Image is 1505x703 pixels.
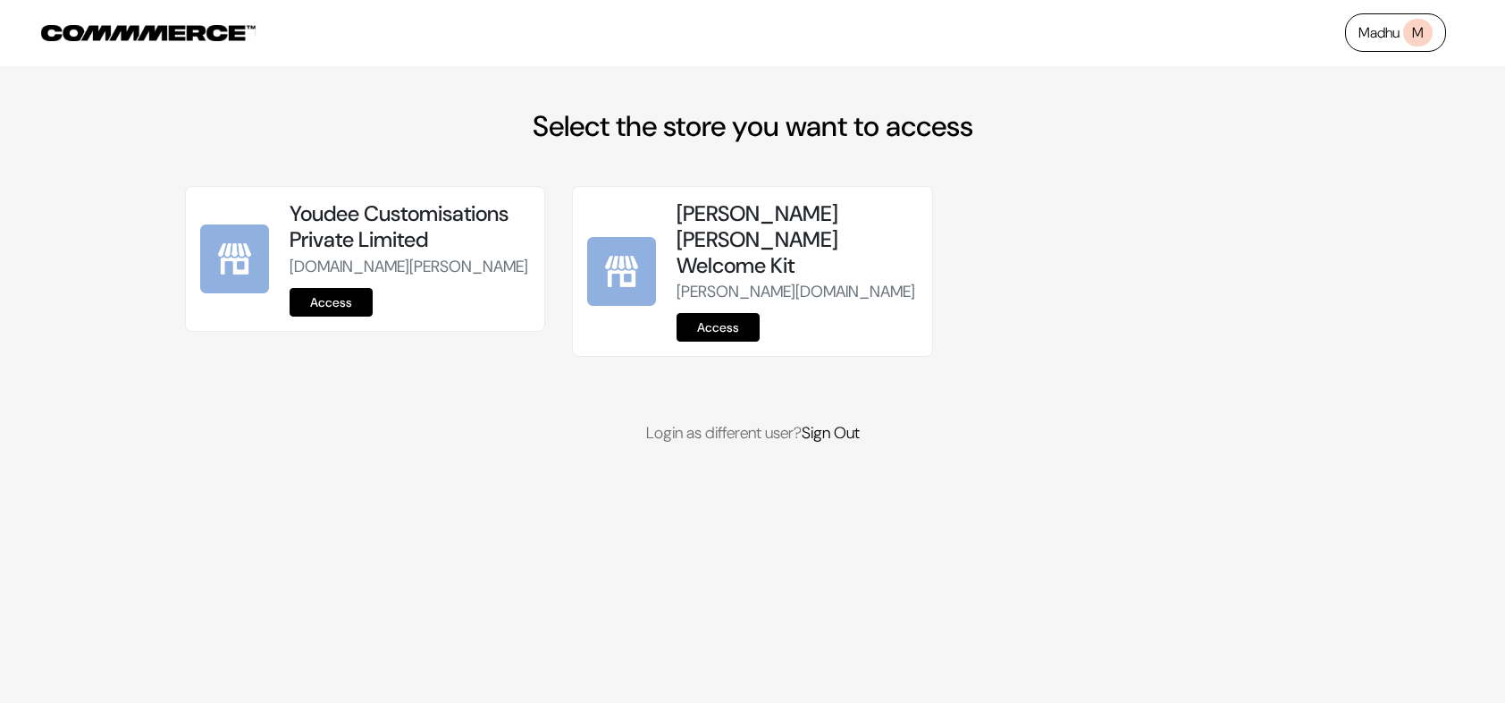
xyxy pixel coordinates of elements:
[41,25,256,41] img: COMMMERCE
[290,201,530,253] h5: Youdee Customisations Private Limited
[802,422,860,444] a: Sign Out
[290,288,373,317] a: Access
[1345,13,1446,52] a: MadhuM
[185,421,1320,445] p: Login as different user?
[677,280,917,304] p: [PERSON_NAME][DOMAIN_NAME]
[200,224,269,293] img: Youdee Customisations Private Limited
[587,237,656,306] img: Morgan Stanley Welcome Kit
[1403,19,1433,47] span: M
[677,201,917,278] h5: [PERSON_NAME] [PERSON_NAME] Welcome Kit
[290,255,530,279] p: [DOMAIN_NAME][PERSON_NAME]
[185,109,1320,143] h2: Select the store you want to access
[677,313,760,342] a: Access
